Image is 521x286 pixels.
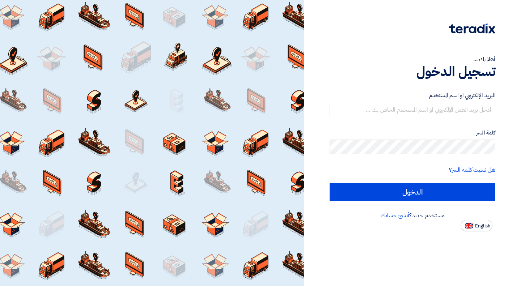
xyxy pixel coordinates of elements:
[330,55,495,64] div: أهلا بك ...
[330,183,495,201] input: الدخول
[330,91,495,100] label: البريد الإلكتروني او اسم المستخدم
[465,223,473,229] img: en-US.png
[449,24,495,34] img: Teradix logo
[330,129,495,137] label: كلمة السر
[330,64,495,80] h1: تسجيل الدخول
[449,166,495,174] a: هل نسيت كلمة السر؟
[461,220,492,231] button: English
[475,223,490,229] span: English
[330,211,495,220] div: مستخدم جديد؟
[381,211,409,220] a: أنشئ حسابك
[330,103,495,117] input: أدخل بريد العمل الإلكتروني او اسم المستخدم الخاص بك ...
